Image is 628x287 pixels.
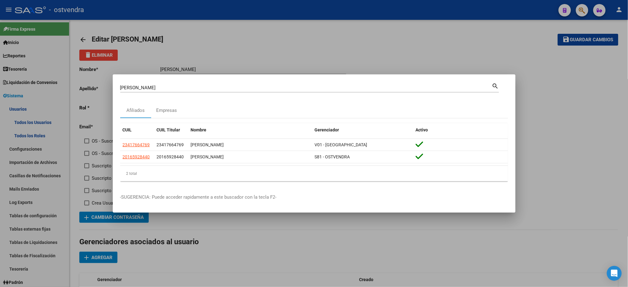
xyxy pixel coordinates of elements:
[123,142,150,147] span: 23417664769
[416,127,428,132] span: Activo
[312,123,413,137] datatable-header-cell: Gerenciador
[191,153,310,161] div: [PERSON_NAME]
[154,123,188,137] datatable-header-cell: CUIL Titular
[315,127,339,132] span: Gerenciador
[315,142,367,147] span: V01 - [GEOGRAPHIC_DATA]
[413,123,508,137] datatable-header-cell: Activo
[123,127,132,132] span: CUIL
[157,142,184,147] span: 23417664769
[120,123,154,137] datatable-header-cell: CUIL
[157,127,180,132] span: CUIL Titular
[157,154,184,159] span: 20165928440
[188,123,312,137] datatable-header-cell: Nombre
[492,82,499,89] mat-icon: search
[607,266,622,281] div: Open Intercom Messenger
[123,154,150,159] span: 20165928440
[191,141,310,148] div: [PERSON_NAME]
[191,127,207,132] span: Nombre
[120,166,508,181] div: 2 total
[315,154,350,159] span: S81 - OSTVENDRA
[126,107,145,114] div: Afiliados
[156,107,177,114] div: Empresas
[120,194,508,201] p: -SUGERENCIA: Puede acceder rapidamente a este buscador con la tecla F2-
